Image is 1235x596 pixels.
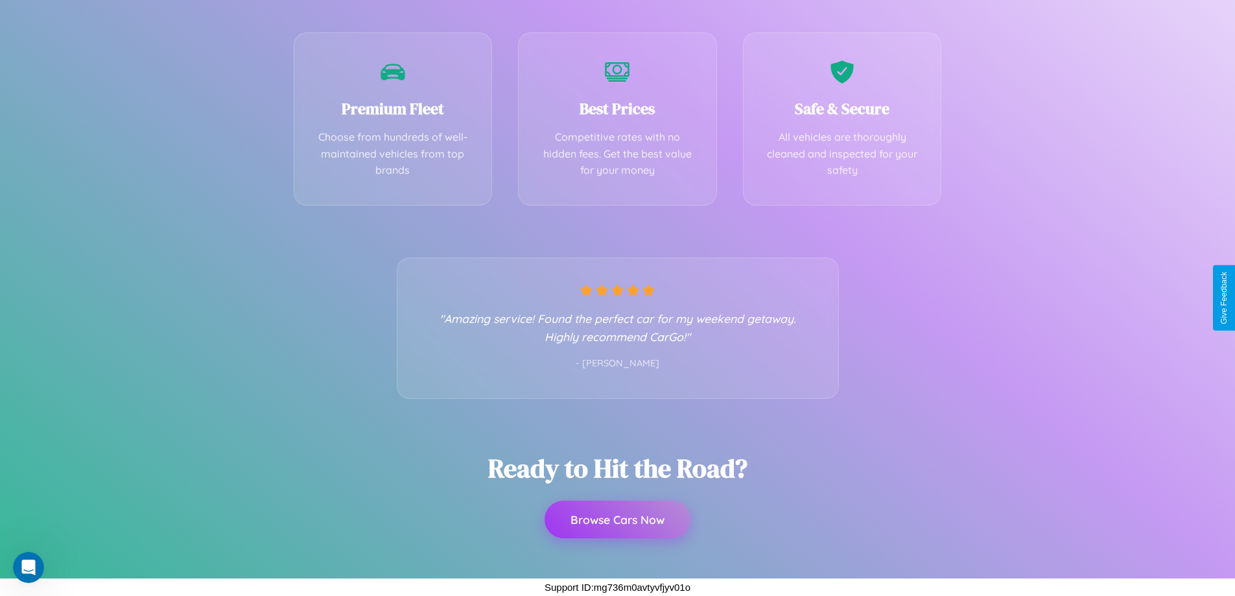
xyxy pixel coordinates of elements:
[538,98,697,119] h3: Best Prices
[488,451,747,486] h2: Ready to Hit the Road?
[545,578,690,596] p: Support ID: mg736m0avtyvfjyv01o
[423,309,812,346] p: "Amazing service! Found the perfect car for my weekend getaway. Highly recommend CarGo!"
[13,552,44,583] iframe: Intercom live chat
[314,129,473,179] p: Choose from hundreds of well-maintained vehicles from top brands
[545,501,690,538] button: Browse Cars Now
[1219,272,1229,324] div: Give Feedback
[538,129,697,179] p: Competitive rates with no hidden fees. Get the best value for your money
[314,98,473,119] h3: Premium Fleet
[763,98,922,119] h3: Safe & Secure
[763,129,922,179] p: All vehicles are thoroughly cleaned and inspected for your safety
[423,355,812,372] p: - [PERSON_NAME]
